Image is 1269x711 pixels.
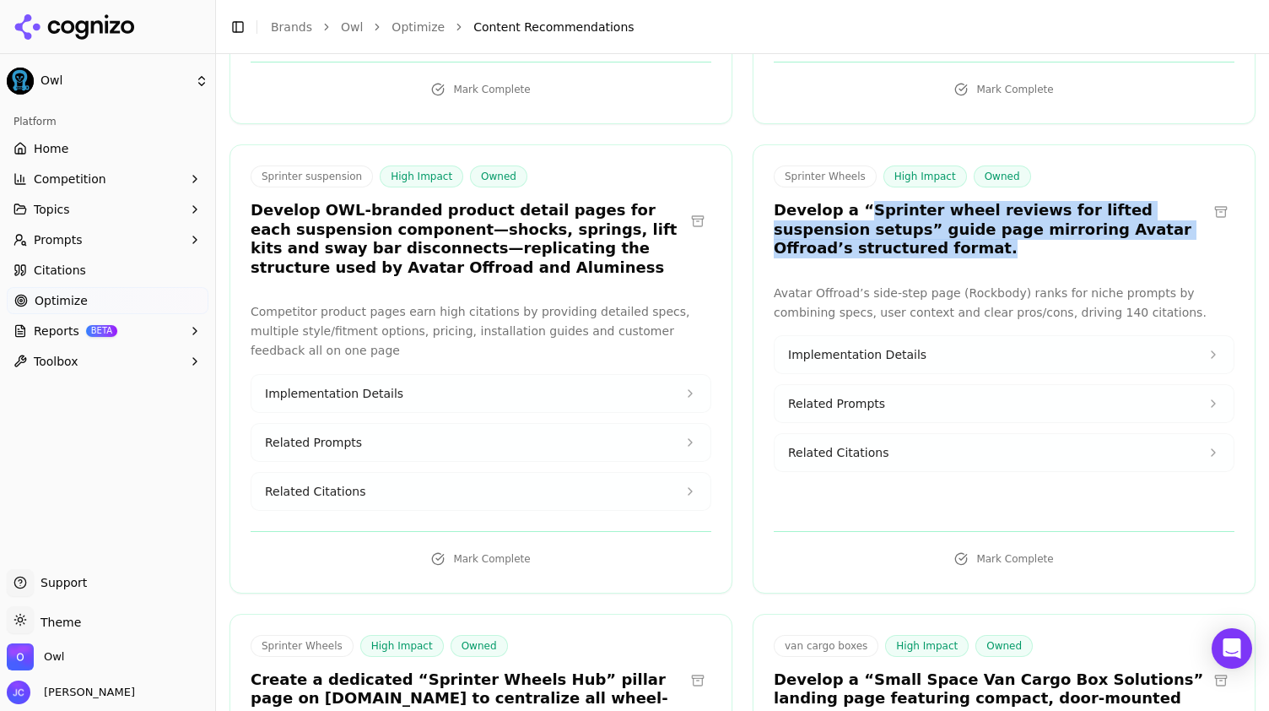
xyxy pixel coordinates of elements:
[251,302,711,360] p: Competitor product pages earn high citations by providing detailed specs, multiple style/fitment ...
[7,318,208,345] button: ReportsBETA
[35,292,88,309] span: Optimize
[774,284,1234,323] p: Avatar Offroad’s side-step page (Rockbody) ranks for niche prompts by combining specs, user conte...
[975,635,1033,657] span: Owned
[775,434,1234,471] button: Related Citations
[774,166,877,187] span: Sprinter Wheels
[360,635,444,657] span: High Impact
[1212,628,1252,669] div: Open Intercom Messenger
[7,643,64,670] button: Open organization switcher
[37,685,135,700] span: [PERSON_NAME]
[34,231,83,248] span: Prompts
[391,19,445,35] a: Optimize
[7,287,208,314] a: Optimize
[684,208,711,235] button: Archive recommendation
[380,166,463,187] span: High Impact
[271,20,312,34] a: Brands
[1207,667,1234,694] button: Archive recommendation
[7,226,208,253] button: Prompts
[7,681,135,704] button: Open user button
[775,385,1234,422] button: Related Prompts
[473,19,634,35] span: Content Recommendations
[7,257,208,284] a: Citations
[265,385,403,402] span: Implementation Details
[885,635,969,657] span: High Impact
[7,68,34,95] img: Owl
[7,166,208,193] button: Competition
[7,643,34,670] img: Owl
[341,19,363,35] a: Owl
[7,196,208,223] button: Topics
[788,444,888,461] span: Related Citations
[251,76,711,103] button: Mark Complete
[251,545,711,573] button: Mark Complete
[788,395,885,412] span: Related Prompts
[7,108,208,135] div: Platform
[974,166,1031,187] span: Owned
[251,473,710,510] button: Related Citations
[34,323,79,339] span: Reports
[251,424,710,461] button: Related Prompts
[271,19,1222,35] nav: breadcrumb
[86,325,117,337] span: BETA
[251,201,684,277] h3: Develop OWL-branded product detail pages for each suspension component—shocks, springs, lift kits...
[684,667,711,694] button: Archive recommendation
[251,166,373,187] span: Sprinter suspension
[265,483,365,500] span: Related Citations
[44,649,64,665] span: Owl
[774,76,1234,103] button: Mark Complete
[251,375,710,412] button: Implementation Details
[774,201,1207,258] h3: Develop a “Sprinter wheel reviews for lifted suspension setups” guide page mirroring Avatar Offro...
[34,201,70,218] span: Topics
[251,635,354,657] span: Sprinter Wheels
[40,73,188,89] span: Owl
[7,348,208,375] button: Toolbox
[7,681,30,704] img: Jeff Clemishaw
[34,262,86,279] span: Citations
[7,135,208,162] a: Home
[451,635,508,657] span: Owned
[265,434,362,451] span: Related Prompts
[34,140,68,157] span: Home
[774,635,878,657] span: van cargo boxes
[34,574,87,591] span: Support
[1207,198,1234,225] button: Archive recommendation
[788,346,926,363] span: Implementation Details
[34,171,106,187] span: Competition
[470,166,527,187] span: Owned
[774,545,1234,573] button: Mark Complete
[883,166,967,187] span: High Impact
[34,616,81,629] span: Theme
[775,336,1234,373] button: Implementation Details
[34,353,78,370] span: Toolbox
